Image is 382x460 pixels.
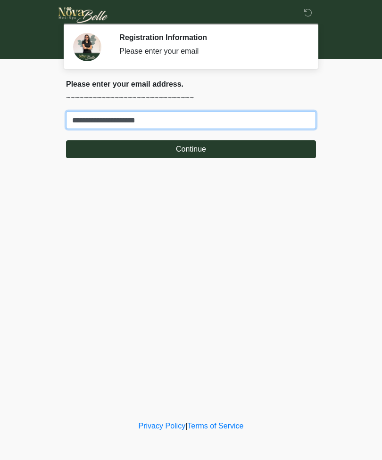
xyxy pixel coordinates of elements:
[187,422,243,430] a: Terms of Service
[119,33,302,42] h2: Registration Information
[119,46,302,57] div: Please enter your email
[185,422,187,430] a: |
[66,92,316,104] p: ~~~~~~~~~~~~~~~~~~~~~~~~~~~~~
[66,80,316,89] h2: Please enter your email address.
[139,422,186,430] a: Privacy Policy
[73,33,101,61] img: Agent Avatar
[57,7,110,23] img: Novabelle medspa Logo
[66,140,316,158] button: Continue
